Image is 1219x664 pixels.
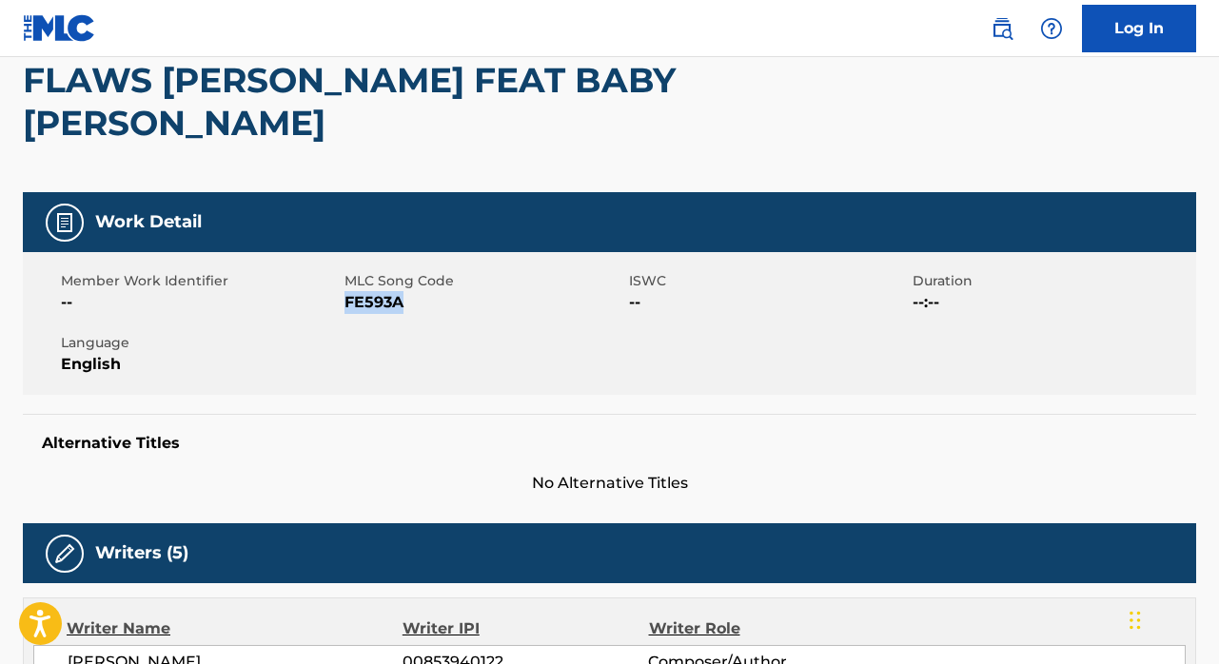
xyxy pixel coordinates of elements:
span: No Alternative Titles [23,472,1196,495]
img: search [991,17,1013,40]
img: Work Detail [53,211,76,234]
img: MLC Logo [23,14,96,42]
iframe: Chat Widget [1124,573,1219,664]
h5: Alternative Titles [42,434,1177,453]
span: ISWC [629,271,908,291]
span: FE593A [344,291,623,314]
span: Language [61,333,340,353]
a: Public Search [983,10,1021,48]
h5: Writers (5) [95,542,188,564]
span: Duration [913,271,1191,291]
div: Writer Name [67,617,403,640]
span: English [61,353,340,376]
span: --:-- [913,291,1191,314]
h5: Work Detail [95,211,202,233]
a: Log In [1082,5,1196,52]
div: Help [1032,10,1071,48]
span: -- [61,291,340,314]
span: MLC Song Code [344,271,623,291]
img: help [1040,17,1063,40]
span: Member Work Identifier [61,271,340,291]
h2: FLAWS [PERSON_NAME] FEAT BABY [PERSON_NAME] [23,59,727,145]
div: Writer IPI [403,617,649,640]
div: Writer Role [649,617,873,640]
span: -- [629,291,908,314]
div: Drag [1130,592,1141,649]
img: Writers [53,542,76,565]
